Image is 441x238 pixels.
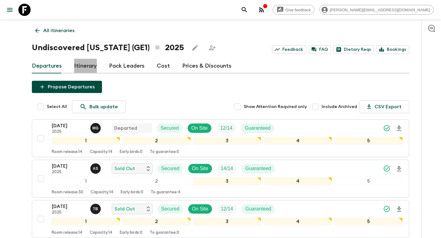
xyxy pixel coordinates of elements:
[244,104,307,110] span: Show Attention Required only
[206,42,218,54] span: Share this itinerary
[89,103,118,110] p: Bulk update
[189,42,201,54] button: Edit this itinerary
[114,125,137,132] p: Departed
[90,230,112,235] p: Capacity: 14
[32,200,409,238] button: [DATE]2025Tamar BulbulashviliSold OutSecuredOn SiteTrip FillGuaranteed12345Room release:14Capacit...
[32,160,409,198] button: [DATE]2025Ana SikharulidzeSold OutSecuredOn SiteTrip FillGuaranteed12345Room release:30Capacity:1...
[52,230,82,235] p: Room release: 14
[191,125,208,132] p: On Site
[121,190,143,195] p: Early birds: 0
[193,218,262,225] div: 3
[91,190,113,195] p: Capacity: 14
[376,45,409,54] a: Bookings
[217,164,237,173] div: Trip Fill
[90,125,102,130] span: Mariam Gabichvadze
[264,218,332,225] div: 4
[52,177,120,185] div: 1
[109,59,145,73] a: Pack Leaders
[187,123,212,133] div: On Site
[32,119,409,157] button: [DATE]2025Mariam GabichvadzeDepartedSecuredOn SiteTrip FillGuaranteed12345Room release:14Capacity...
[72,100,126,113] a: Bulk update
[264,137,332,145] div: 4
[90,163,102,174] button: AS
[334,218,403,225] div: 5
[217,204,237,214] div: Trip Fill
[32,59,62,73] a: Departures
[150,150,179,154] p: To guarantee: 0
[322,104,357,110] span: Include Archived
[188,164,212,173] div: On Site
[192,205,208,213] p: On Site
[221,205,233,213] p: 12 / 14
[193,177,262,185] div: 3
[32,81,102,93] button: Propose Departures
[282,8,314,12] span: Give feedback
[90,150,112,154] p: Capacity: 14
[334,137,403,145] div: 5
[309,45,331,54] a: FAQ
[193,137,262,145] div: 3
[245,125,271,132] p: Guaranteed
[123,137,191,145] div: 2
[52,210,85,215] p: 2025
[273,5,315,15] a: Give feedback
[264,177,332,185] div: 4
[151,190,180,195] p: To guarantee: 4
[43,27,74,34] p: All itineraries
[47,104,67,110] span: Select All
[52,203,85,210] p: [DATE]
[93,206,98,211] p: T B
[334,177,403,185] div: 5
[245,165,271,172] p: Guaranteed
[157,164,183,173] div: Secured
[120,230,142,235] p: Early birds: 0
[90,204,102,214] button: TB
[157,59,170,73] a: Cost
[383,125,390,132] svg: Synced Successfully
[192,165,208,172] p: On Site
[52,122,85,129] p: [DATE]
[182,59,232,73] a: Prices & Discounts
[4,4,16,16] button: menu
[157,204,183,214] div: Secured
[52,190,83,195] p: Room release: 30
[395,125,403,132] svg: Download Onboarding
[93,166,98,171] p: A S
[150,230,179,235] p: To guarantee: 0
[115,165,135,172] p: Sold Out
[395,206,403,213] svg: Download Onboarding
[245,205,271,213] p: Guaranteed
[360,100,409,113] button: CSV Export
[221,165,233,172] p: 14 / 14
[383,165,390,172] svg: Synced Successfully
[161,205,179,213] p: Secured
[326,8,433,12] span: [PERSON_NAME][EMAIL_ADDRESS][DOMAIN_NAME]
[123,177,191,185] div: 2
[220,125,232,132] p: 12 / 14
[74,59,97,73] a: Itinerary
[52,170,85,175] p: 2025
[217,123,236,133] div: Trip Fill
[161,165,179,172] p: Secured
[90,165,102,170] span: Ana Sikharulidze
[272,45,306,54] a: Feedback
[120,150,142,154] p: Early birds: 0
[90,206,102,210] span: Tamar Bulbulashvili
[238,4,251,16] button: search adventures
[32,42,184,54] h1: Undiscovered [US_STATE] (GE1) 2025
[319,5,434,15] div: [PERSON_NAME][EMAIL_ADDRESS][DOMAIN_NAME]
[157,123,183,133] div: Secured
[160,125,179,132] p: Secured
[115,205,135,213] p: Sold Out
[383,205,390,213] svg: Synced Successfully
[188,204,212,214] div: On Site
[52,129,85,134] p: 2025
[52,218,120,225] div: 1
[32,24,78,37] a: All itineraries
[395,165,403,173] svg: Download Onboarding
[123,218,191,225] div: 2
[52,137,120,145] div: 1
[52,162,85,170] p: [DATE]
[52,150,82,154] p: Room release: 14
[334,45,374,54] a: Dietary Reqs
